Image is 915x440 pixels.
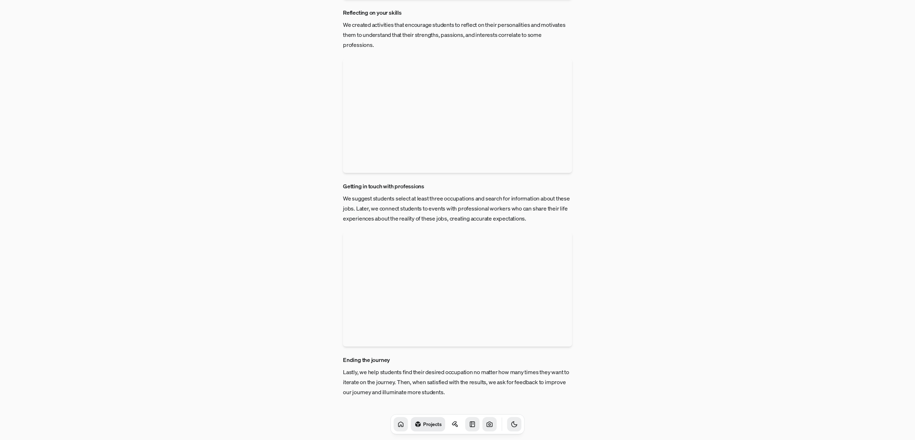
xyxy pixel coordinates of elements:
h3: Getting in touch with professions [343,182,572,190]
p: Lastly, we help students find their desired occupation no matter how many times they want to iter... [343,367,572,397]
p: We suggest students select at least three occupations and search for information about these jobs... [343,193,572,223]
h3: Ending the journey [343,356,572,364]
h1: Projects [423,421,442,427]
button: Toggle Theme [507,417,522,431]
h3: Reflecting on your skills [343,8,572,17]
p: We created activities that encourage students to reflect on their personalities and motivates the... [343,20,572,50]
a: Projects [411,417,445,431]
